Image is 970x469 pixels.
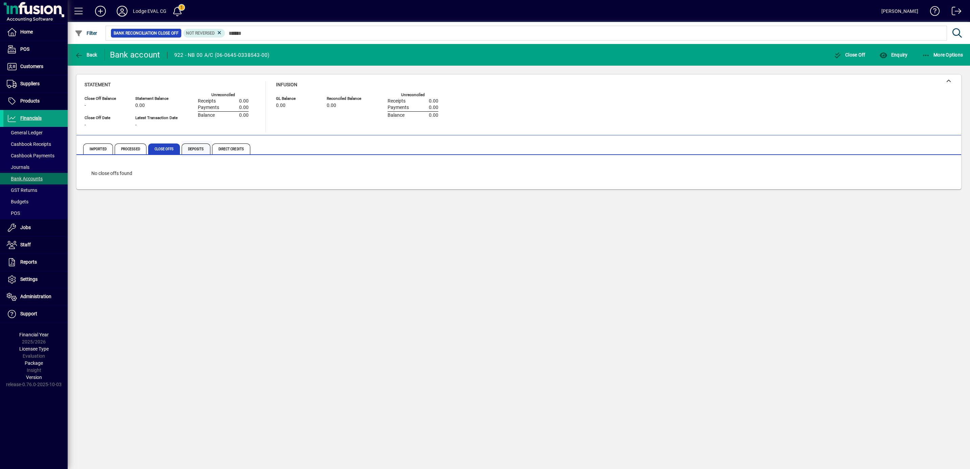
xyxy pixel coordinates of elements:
[3,58,68,75] a: Customers
[19,332,49,337] span: Financial Year
[75,52,97,58] span: Back
[85,122,86,128] span: -
[20,64,43,69] span: Customers
[327,103,336,108] span: 0.00
[401,93,425,97] label: Unreconciled
[68,49,105,61] app-page-header-button: Back
[3,41,68,58] a: POS
[925,1,940,23] a: Knowledge Base
[85,116,125,120] span: Close Off Date
[20,294,51,299] span: Administration
[3,127,68,138] a: General Ledger
[7,141,51,147] span: Cashbook Receipts
[148,143,180,154] span: Close Offs
[239,105,249,110] span: 0.00
[20,259,37,265] span: Reports
[920,49,965,61] button: More Options
[3,237,68,253] a: Staff
[7,176,43,181] span: Bank Accounts
[135,96,178,101] span: Statement Balance
[85,96,125,101] span: Close Off Balance
[20,225,31,230] span: Jobs
[327,96,367,101] span: Reconciled Balance
[110,49,160,60] div: Bank account
[20,242,31,247] span: Staff
[881,6,918,17] div: [PERSON_NAME]
[212,143,250,154] span: Direct Credits
[111,5,133,17] button: Profile
[3,150,68,161] a: Cashbook Payments
[429,98,438,104] span: 0.00
[3,288,68,305] a: Administration
[3,173,68,184] a: Bank Accounts
[135,116,178,120] span: Latest Transaction Date
[7,153,54,158] span: Cashbook Payments
[239,98,249,104] span: 0.00
[198,98,216,104] span: Receipts
[429,113,438,118] span: 0.00
[135,122,137,128] span: -
[276,103,285,108] span: 0.00
[115,143,146,154] span: Processed
[7,130,43,135] span: General Ledger
[174,50,270,61] div: 922 - NB 00 A/C (06-0645-0338543-00)
[90,5,111,17] button: Add
[85,103,86,108] span: -
[3,93,68,110] a: Products
[20,46,29,52] span: POS
[7,187,37,193] span: GST Returns
[135,103,145,108] span: 0.00
[19,346,49,352] span: Licensee Type
[832,49,867,61] button: Close Off
[20,81,40,86] span: Suppliers
[834,52,865,58] span: Close Off
[3,196,68,207] a: Budgets
[198,113,215,118] span: Balance
[182,143,210,154] span: Deposits
[186,31,215,36] span: Not reversed
[3,24,68,41] a: Home
[83,143,113,154] span: Imported
[388,98,406,104] span: Receipts
[922,52,963,58] span: More Options
[3,306,68,322] a: Support
[25,360,43,366] span: Package
[133,6,166,17] div: Lodge EVAL CG
[3,254,68,271] a: Reports
[3,219,68,236] a: Jobs
[3,271,68,288] a: Settings
[75,30,97,36] span: Filter
[3,161,68,173] a: Journals
[878,49,909,61] button: Enquiry
[20,98,40,104] span: Products
[20,276,38,282] span: Settings
[73,27,99,39] button: Filter
[7,164,29,170] span: Journals
[276,96,317,101] span: GL Balance
[3,75,68,92] a: Suppliers
[114,30,179,37] span: Bank Reconciliation Close Off
[879,52,907,58] span: Enquiry
[20,311,37,316] span: Support
[73,49,99,61] button: Back
[85,163,139,184] div: No close offs found
[947,1,962,23] a: Logout
[7,210,20,216] span: POS
[20,29,33,35] span: Home
[3,184,68,196] a: GST Returns
[429,105,438,110] span: 0.00
[198,105,219,110] span: Payments
[388,105,409,110] span: Payments
[7,199,28,204] span: Budgets
[183,29,225,38] mat-chip: Reversal status: Not reversed
[3,207,68,219] a: POS
[211,93,235,97] label: Unreconciled
[239,113,249,118] span: 0.00
[388,113,405,118] span: Balance
[20,115,42,121] span: Financials
[3,138,68,150] a: Cashbook Receipts
[26,375,42,380] span: Version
